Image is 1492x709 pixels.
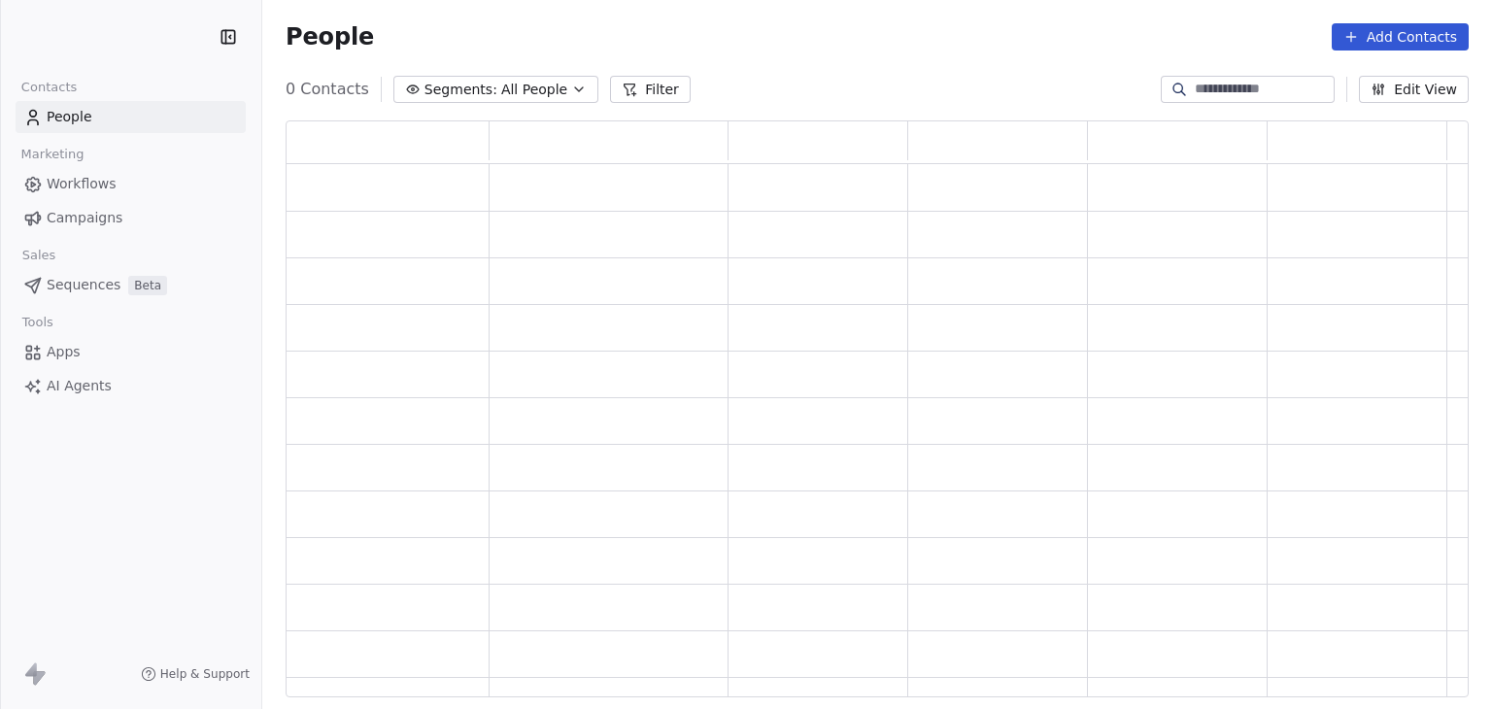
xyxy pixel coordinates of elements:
span: Segments: [424,80,497,100]
a: Workflows [16,168,246,200]
button: Add Contacts [1332,23,1469,51]
span: AI Agents [47,376,112,396]
span: People [47,107,92,127]
button: Filter [610,76,691,103]
a: SequencesBeta [16,269,246,301]
a: Apps [16,336,246,368]
a: Help & Support [141,666,250,682]
button: Edit View [1359,76,1469,103]
span: Apps [47,342,81,362]
span: Help & Support [160,666,250,682]
span: Workflows [47,174,117,194]
span: All People [501,80,567,100]
span: Sales [14,241,64,270]
span: Tools [14,308,61,337]
span: Campaigns [47,208,122,228]
a: People [16,101,246,133]
a: Campaigns [16,202,246,234]
span: Contacts [13,73,85,102]
span: 0 Contacts [286,78,369,101]
span: Marketing [13,140,92,169]
span: Sequences [47,275,120,295]
span: People [286,22,374,51]
span: Beta [128,276,167,295]
a: AI Agents [16,370,246,402]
